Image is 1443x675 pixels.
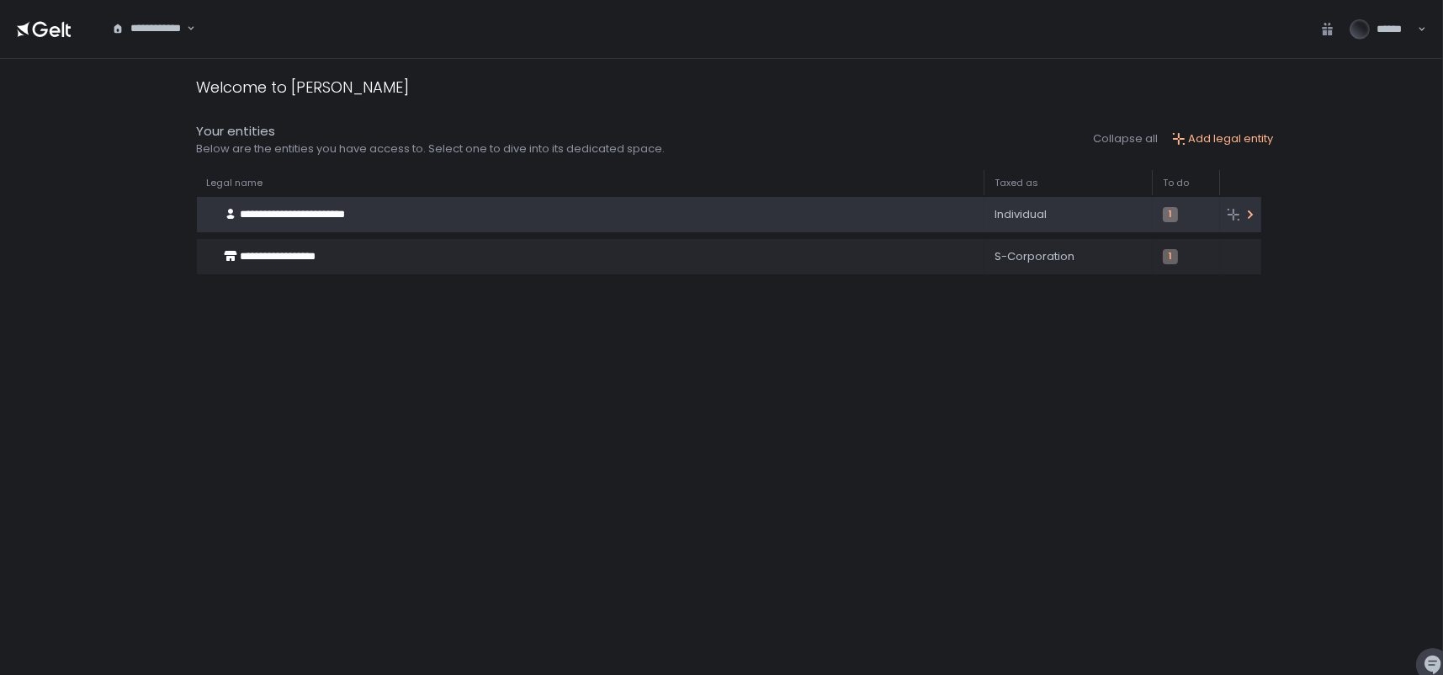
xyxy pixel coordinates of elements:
[995,249,1143,264] div: S-Corporation
[995,207,1143,222] div: Individual
[1094,131,1159,146] button: Collapse all
[1163,207,1178,222] span: 1
[101,12,195,47] div: Search for option
[1163,249,1178,264] span: 1
[197,122,666,141] div: Your entities
[995,177,1038,189] span: Taxed as
[112,36,185,53] input: Search for option
[197,76,410,98] div: Welcome to [PERSON_NAME]
[207,177,263,189] span: Legal name
[197,141,666,157] div: Below are the entities you have access to. Select one to dive into its dedicated space.
[1172,131,1274,146] button: Add legal entity
[1163,177,1189,189] span: To do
